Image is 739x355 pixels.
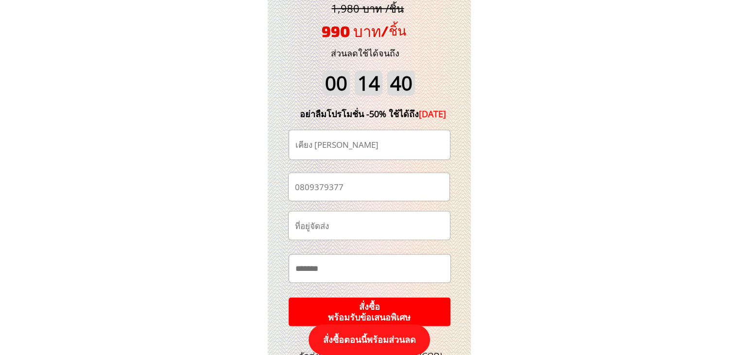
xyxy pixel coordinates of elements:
div: อย่าลืมโปรโมชั่น -50% ใช้ได้ถึง [285,107,461,121]
input: เบอร์โทรศัพท์ [292,173,446,201]
span: 1,980 บาท /ชิ้น [331,1,404,16]
input: ที่อยู่จัดส่ง [292,212,446,240]
input: ชื่อ-นามสกุล [293,130,446,160]
span: 990 บาท [322,22,381,40]
span: [DATE] [419,108,446,120]
p: สั่งซื้อตอนนี้พร้อมส่วนลด [309,324,430,355]
h3: ส่วนลดใช้ได้จนถึง [318,46,412,60]
p: สั่งซื้อ พร้อมรับข้อเสนอพิเศษ [284,297,454,327]
span: /ชิ้น [381,22,406,38]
